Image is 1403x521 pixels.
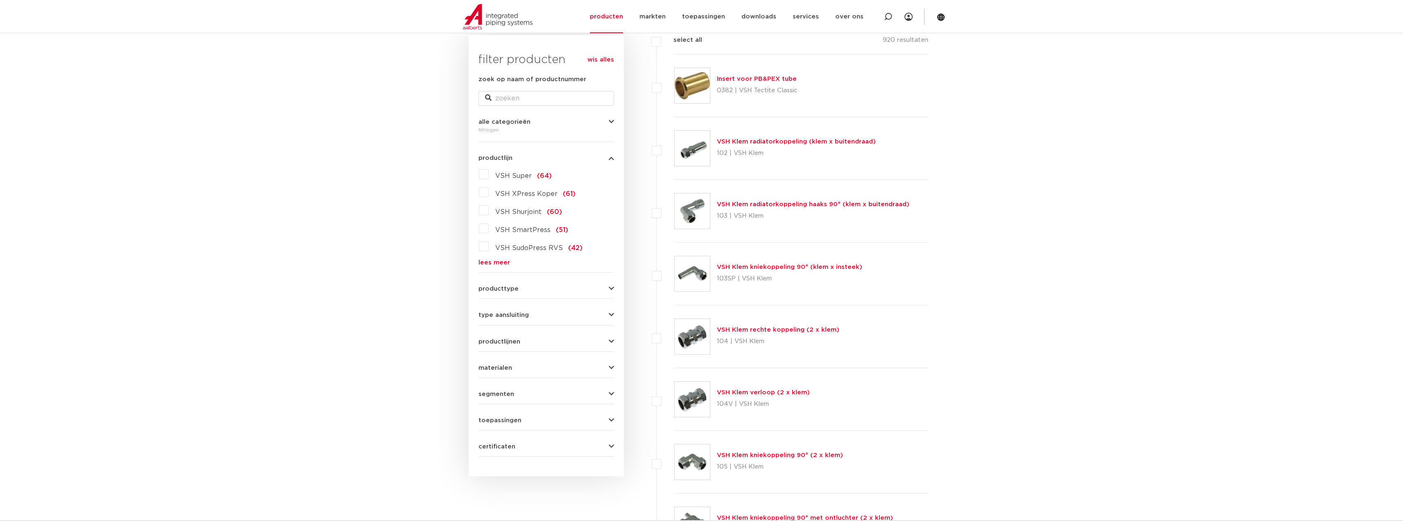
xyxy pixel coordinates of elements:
span: segmenten [478,391,514,397]
p: 104 | VSH Klem [717,335,839,348]
span: VSH SmartPress [495,227,551,233]
img: Thumbnail for VSH Klem radiatorkoppeling (klem x buitendraad) [675,131,710,166]
button: toepassingen [478,417,614,423]
label: select all [661,35,702,45]
span: VSH Shurjoint [495,209,542,215]
p: 920 resultaten [883,35,928,48]
span: productlijnen [478,339,520,345]
a: lees meer [478,259,614,266]
p: 105 | VSH Klem [717,460,843,473]
div: fittingen [478,125,614,135]
span: productlijn [478,155,512,161]
button: type aansluiting [478,312,614,318]
button: productlijnen [478,339,614,345]
label: zoek op naam of productnummer [478,75,586,84]
a: VSH Klem radiatorkoppeling haaks 90° (klem x buitendraad) [717,201,909,207]
p: 0382 | VSH Tectite Classic [717,84,798,97]
span: producttype [478,286,519,292]
span: toepassingen [478,417,521,423]
button: producttype [478,286,614,292]
a: VSH Klem rechte koppeling (2 x klem) [717,327,839,333]
p: 104V | VSH Klem [717,398,810,411]
button: certificaten [478,444,614,450]
span: VSH XPress Koper [495,191,558,197]
a: VSH Klem verloop (2 x klem) [717,389,810,396]
a: VSH Klem radiatorkoppeling (klem x buitendraad) [717,139,876,145]
a: VSH Klem kniekoppeling 90° (2 x klem) [717,452,843,458]
span: (51) [556,227,568,233]
button: productlijn [478,155,614,161]
img: Thumbnail for VSH Klem kniekoppeling 90° (2 x klem) [675,444,710,480]
span: alle categorieën [478,119,530,125]
p: 103SP | VSH Klem [717,272,862,285]
span: (60) [547,209,562,215]
img: Thumbnail for VSH Klem verloop (2 x klem) [675,382,710,417]
span: materialen [478,365,512,371]
img: Thumbnail for VSH Klem rechte koppeling (2 x klem) [675,319,710,354]
input: zoeken [478,91,614,106]
span: certificaten [478,444,515,450]
a: wis alles [587,55,614,65]
span: type aansluiting [478,312,529,318]
span: VSH Super [495,173,532,179]
img: Thumbnail for VSH Klem kniekoppeling 90° (klem x insteek) [675,256,710,291]
button: materialen [478,365,614,371]
a: VSH Klem kniekoppeling 90° met ontluchter (2 x klem) [717,515,893,521]
span: (42) [568,245,583,251]
a: Insert voor PB&PEX tube [717,76,797,82]
p: 102 | VSH Klem [717,147,876,160]
span: (64) [537,173,552,179]
img: Thumbnail for Insert voor PB&PEX tube [675,68,710,103]
button: alle categorieën [478,119,614,125]
span: VSH SudoPress RVS [495,245,563,251]
h3: filter producten [478,52,614,68]
span: (61) [563,191,576,197]
p: 103 | VSH Klem [717,209,909,223]
a: VSH Klem kniekoppeling 90° (klem x insteek) [717,264,862,270]
img: Thumbnail for VSH Klem radiatorkoppeling haaks 90° (klem x buitendraad) [675,193,710,229]
button: segmenten [478,391,614,397]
